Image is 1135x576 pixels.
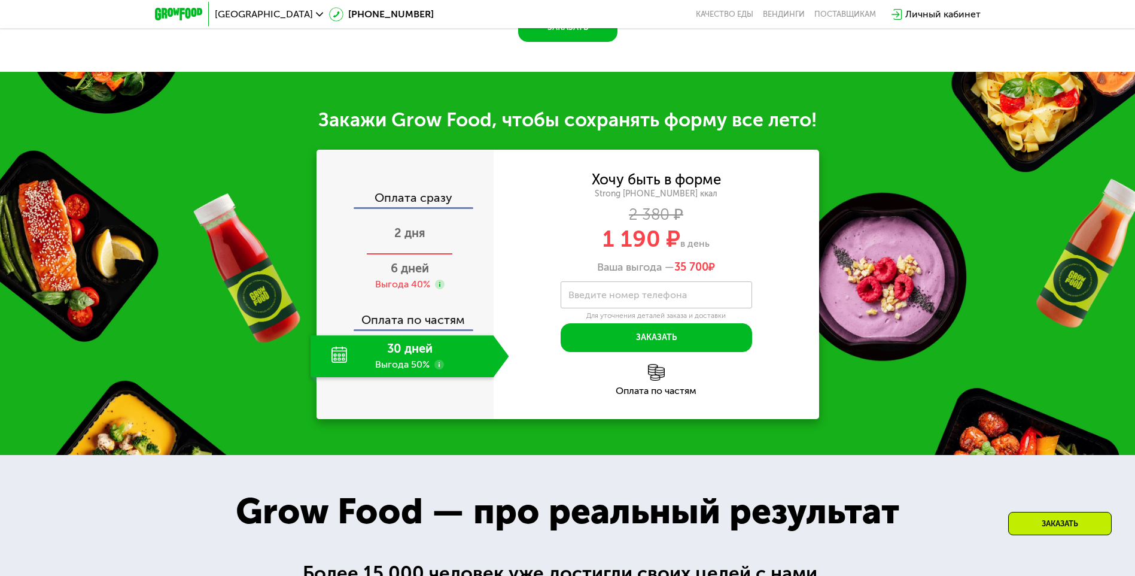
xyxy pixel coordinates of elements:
[318,192,494,207] div: Оплата сразу
[696,10,753,19] a: Качество еды
[561,323,752,352] button: Заказать
[394,226,425,240] span: 2 дня
[375,278,430,291] div: Выгода 40%
[318,302,494,329] div: Оплата по частям
[674,261,715,274] span: ₽
[568,292,687,298] label: Введите номер телефона
[648,364,665,381] img: l6xcnZfty9opOoJh.png
[561,311,752,321] div: Для уточнения деталей заказа и доставки
[603,225,680,253] span: 1 190 ₽
[215,10,313,19] span: [GEOGRAPHIC_DATA]
[680,238,710,249] span: в день
[329,7,434,22] a: [PHONE_NUMBER]
[1008,512,1112,535] div: Заказать
[391,261,429,275] span: 6 дней
[494,189,819,199] div: Strong [PHONE_NUMBER] ккал
[494,386,819,396] div: Оплата по частям
[674,260,708,274] span: 35 700
[814,10,876,19] div: поставщикам
[494,208,819,222] div: 2 380 ₽
[592,173,721,186] div: Хочу быть в форме
[905,7,981,22] div: Личный кабинет
[763,10,805,19] a: Вендинги
[210,484,925,538] div: Grow Food — про реальный результат
[494,261,819,274] div: Ваша выгода —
